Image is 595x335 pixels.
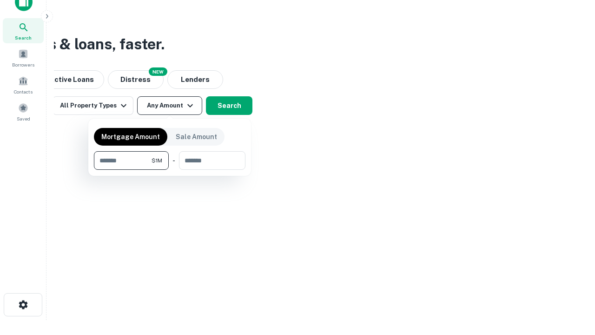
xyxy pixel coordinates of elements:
span: $1M [152,156,162,165]
p: Sale Amount [176,132,217,142]
div: - [172,151,175,170]
iframe: Chat Widget [549,261,595,305]
p: Mortgage Amount [101,132,160,142]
